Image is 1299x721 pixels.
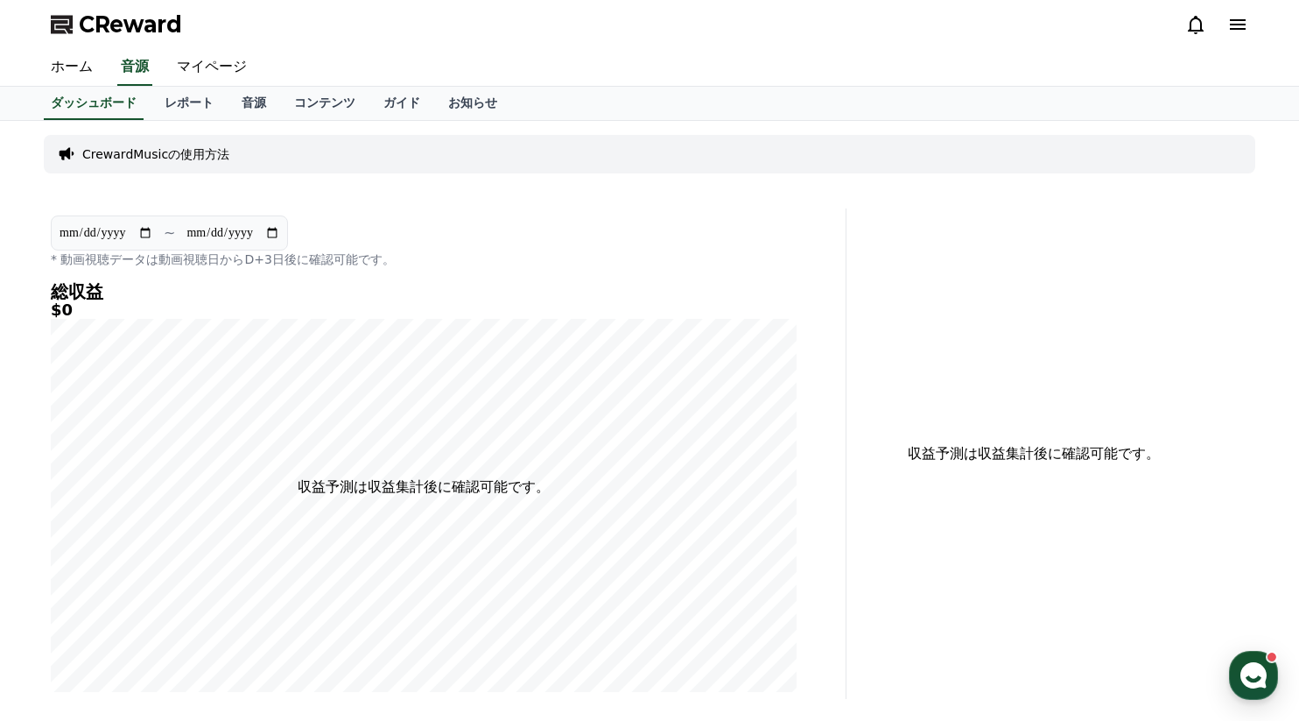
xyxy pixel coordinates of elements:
a: 音源 [117,49,152,86]
a: ダッシュボード [44,87,144,120]
a: ガイド [369,87,434,120]
p: 収益予測は収益集計後に確認可能です。 [298,477,550,498]
a: お知らせ [434,87,511,120]
span: CReward [79,11,182,39]
a: マイページ [163,49,261,86]
a: ホーム [37,49,107,86]
p: ~ [164,223,175,244]
p: 収益予測は収益集計後に確認可能です。 [860,443,1206,464]
a: CrewardMusicの使用方法 [82,145,229,163]
h4: 総収益 [51,282,797,301]
a: レポート [151,87,228,120]
h5: $0 [51,301,797,319]
a: 音源 [228,87,280,120]
p: * 動画視聴データは動画視聴日からD+3日後に確認可能です。 [51,251,797,268]
a: コンテンツ [280,87,369,120]
a: CReward [51,11,182,39]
